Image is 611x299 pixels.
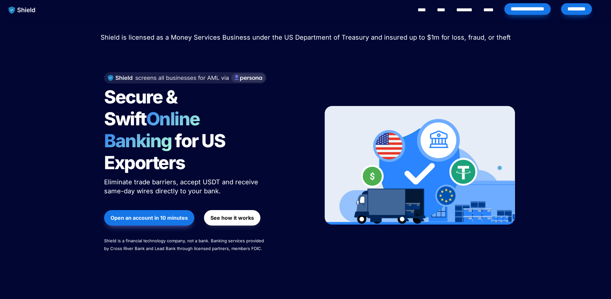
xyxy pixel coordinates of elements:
span: Secure & Swift [104,86,180,130]
span: Online Banking [104,108,206,152]
span: for US Exporters [104,130,228,174]
span: Shield is licensed as a Money Services Business under the US Department of Treasury and insured u... [101,34,511,41]
button: See how it works [204,210,260,226]
a: Open an account in 10 minutes [104,207,194,229]
span: Shield is a financial technology company, not a bank. Banking services provided by Cross River Ba... [104,238,265,251]
strong: Open an account in 10 minutes [111,215,188,221]
strong: See how it works [210,215,254,221]
span: Eliminate trade barriers, accept USDT and receive same-day wires directly to your bank. [104,178,260,195]
button: Open an account in 10 minutes [104,210,194,226]
img: website logo [5,3,39,17]
a: See how it works [204,207,260,229]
